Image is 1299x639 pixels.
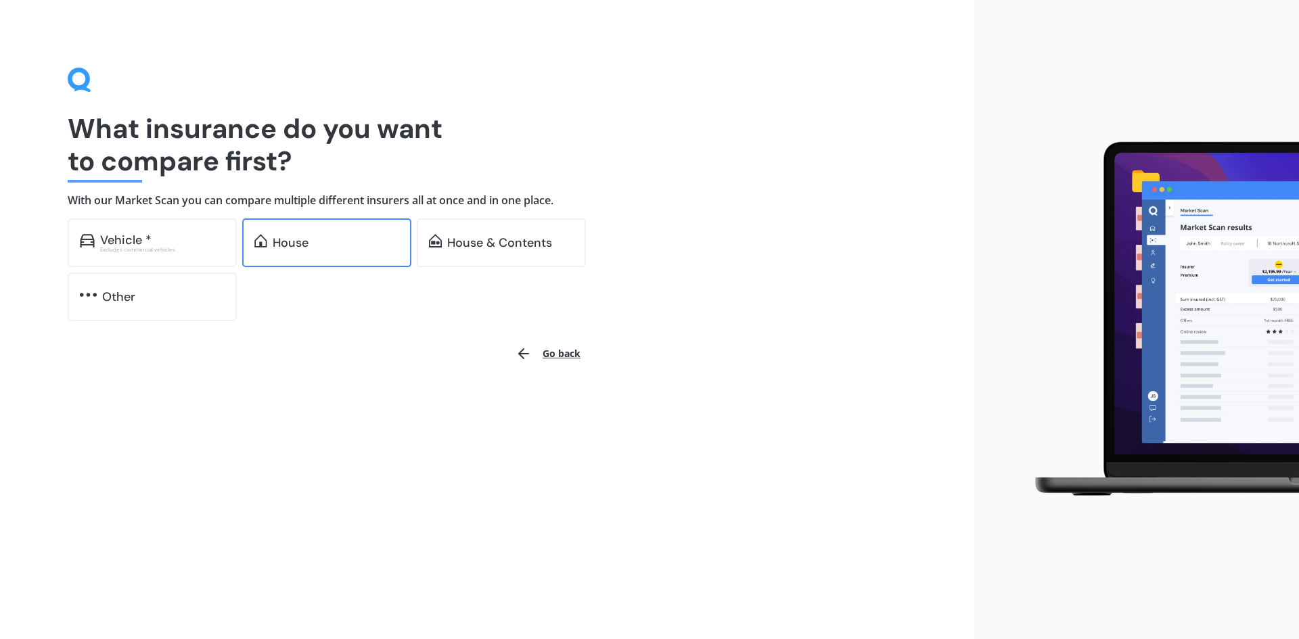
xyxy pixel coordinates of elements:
[447,236,552,250] div: House & Contents
[254,234,267,247] img: home.91c183c226a05b4dc763.svg
[80,234,95,247] img: car.f15378c7a67c060ca3f3.svg
[100,247,225,252] div: Excludes commercial vehicles
[273,236,309,250] div: House
[68,112,907,177] h1: What insurance do you want to compare first?
[1016,134,1299,506] img: laptop.webp
[102,290,135,304] div: Other
[429,234,442,247] img: home-and-contents.b802091223b8502ef2dd.svg
[80,288,97,302] img: other.81dba5aafe580aa69f38.svg
[507,337,589,370] button: Go back
[100,233,152,247] div: Vehicle *
[68,193,907,208] h4: With our Market Scan you can compare multiple different insurers all at once and in one place.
